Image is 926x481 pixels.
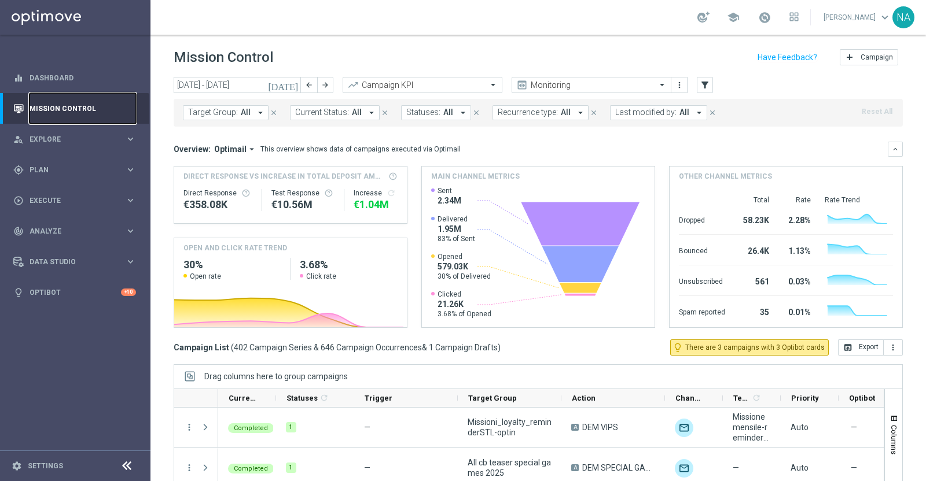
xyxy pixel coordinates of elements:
[892,6,914,28] div: NA
[30,136,125,143] span: Explore
[707,106,718,119] button: close
[438,252,491,261] span: Opened
[364,463,370,472] span: —
[838,342,903,351] multiple-options-button: Export to CSV
[674,78,685,92] button: more_vert
[125,134,136,145] i: keyboard_arrow_right
[438,290,491,299] span: Clicked
[493,105,589,120] button: Recurrence type: All arrow_drop_down
[472,109,480,117] i: close
[739,271,769,290] div: 561
[783,195,811,205] div: Rate
[13,288,137,297] div: lightbulb Optibot +10
[13,135,137,144] div: person_search Explore keyboard_arrow_right
[183,105,269,120] button: Target Group: All arrow_drop_down
[125,225,136,236] i: keyboard_arrow_right
[843,343,852,352] i: open_in_browser
[13,73,137,83] button: equalizer Dashboard
[188,108,238,117] span: Target Group:
[13,165,24,175] i: gps_fixed
[438,234,475,243] span: 83% of Sent
[888,142,903,157] button: keyboard_arrow_down
[438,272,491,281] span: 30% of Delivered
[572,394,596,402] span: Action
[255,108,266,118] i: arrow_drop_down
[590,109,598,117] i: close
[174,144,211,154] h3: Overview:
[438,195,461,206] span: 2.34M
[234,465,268,472] span: Completed
[183,171,385,182] span: Direct Response VS Increase In Total Deposit Amount
[247,144,257,154] i: arrow_drop_down
[30,258,125,265] span: Data Studio
[381,109,389,117] i: close
[30,62,136,93] a: Dashboard
[783,271,811,290] div: 0.03%
[13,227,137,236] button: track_changes Analyze keyboard_arrow_right
[679,302,725,320] div: Spam reported
[685,342,825,353] span: There are 3 campaigns with 3 Optibot cards
[498,108,558,117] span: Recurrence type:
[271,188,335,198] div: Test Response
[286,422,296,432] div: 1
[13,165,125,175] div: Plan
[228,462,274,473] colored-tag: Completed
[679,210,725,228] div: Dropped
[125,195,136,206] i: keyboard_arrow_right
[12,461,22,471] i: settings
[30,93,136,124] a: Mission Control
[670,339,829,356] button: lightbulb_outline There are 3 campaigns with 3 Optibot cards
[183,188,252,198] div: Direct Response
[184,422,194,432] i: more_vert
[694,108,704,118] i: arrow_drop_down
[739,195,769,205] div: Total
[750,391,761,404] span: Calculate column
[204,372,348,381] span: Drag columns here to group campaigns
[13,257,137,267] button: Data Studio keyboard_arrow_right
[498,342,501,353] span: )
[290,105,380,120] button: Current Status: All arrow_drop_down
[727,11,740,24] span: school
[697,77,713,93] button: filter_alt
[675,394,703,402] span: Channel
[365,394,392,402] span: Trigger
[733,462,739,473] span: —
[174,77,301,93] input: Select date range
[214,144,247,154] span: Optimail
[675,419,693,437] img: Optimail
[13,165,137,175] div: gps_fixed Plan keyboard_arrow_right
[840,49,898,65] button: add Campaign
[849,394,875,402] span: Optibot
[366,108,377,118] i: arrow_drop_down
[300,258,398,272] h2: 3.68%
[739,240,769,259] div: 26.4K
[270,109,278,117] i: close
[269,106,279,119] button: close
[28,462,63,469] a: Settings
[879,11,891,24] span: keyboard_arrow_down
[305,81,313,89] i: arrow_back
[791,394,819,402] span: Priority
[30,277,121,308] a: Optibot
[733,412,771,443] span: Missione mensile-reminder-MetàMese
[571,424,579,431] span: A
[271,198,335,212] div: €10,561,112
[890,425,899,454] span: Columns
[673,342,683,353] i: lightbulb_outline
[13,134,24,145] i: person_search
[174,342,501,353] h3: Campaign List
[679,240,725,259] div: Bounced
[343,77,502,93] ng-select: Campaign KPI
[174,408,218,448] div: Press SPACE to select this row.
[184,462,194,473] button: more_vert
[851,422,857,432] span: —
[183,258,281,272] h2: 30%
[582,462,655,473] span: DEM SPECIAL GAME
[13,226,24,236] i: track_changes
[234,342,422,353] span: 402 Campaign Series & 646 Campaign Occurrences
[891,145,899,153] i: keyboard_arrow_down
